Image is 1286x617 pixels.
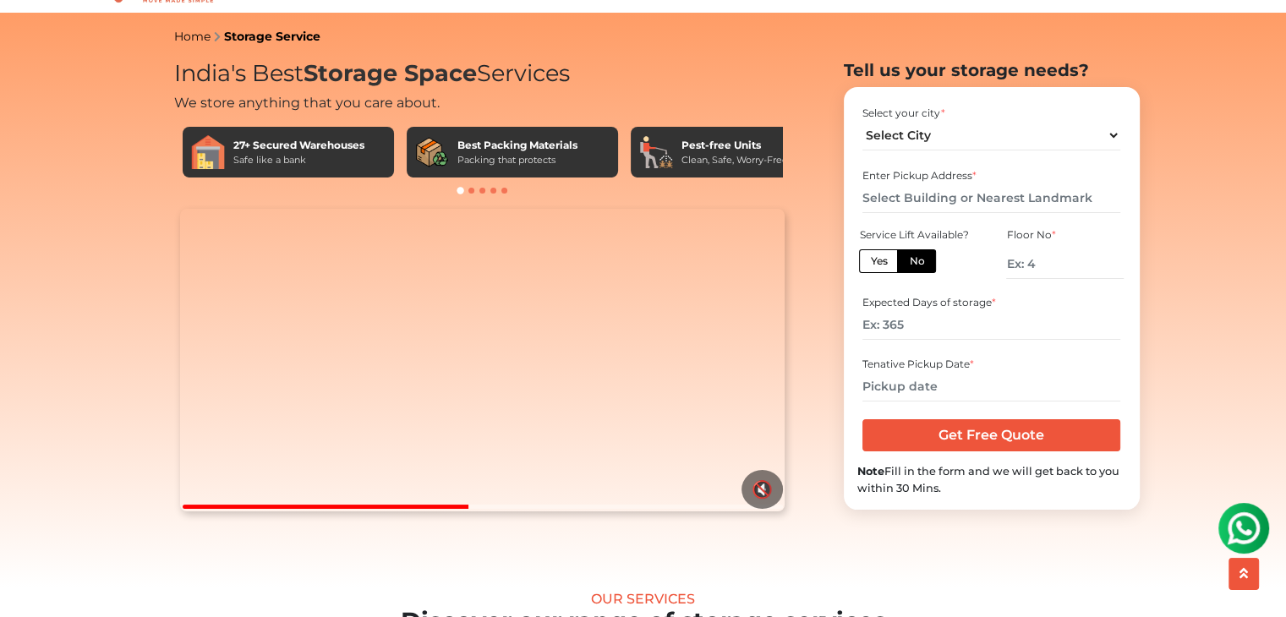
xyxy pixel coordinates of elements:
a: Storage Service [224,29,320,44]
div: Expected Days of storage [862,295,1120,310]
video: Your browser does not support the video tag. [180,209,785,511]
label: Yes [859,249,898,273]
input: Ex: 4 [1006,249,1123,279]
input: Select Building or Nearest Landmark [862,183,1120,213]
div: Fill in the form and we will get back to you within 30 Mins. [857,463,1126,495]
div: Our Services [52,591,1234,607]
div: Pest-free Units [681,138,788,153]
a: Home [174,29,211,44]
button: 🔇 [742,470,783,509]
div: Packing that protects [457,153,577,167]
div: Enter Pickup Address [862,168,1120,183]
div: 27+ Secured Warehouses [233,138,364,153]
img: Best Packing Materials [415,135,449,169]
div: Safe like a bank [233,153,364,167]
label: No [897,249,936,273]
img: whatsapp-icon.svg [17,17,51,51]
img: 27+ Secured Warehouses [191,135,225,169]
input: Pickup date [862,372,1120,401]
input: Get Free Quote [862,419,1120,451]
span: Storage Space [304,59,477,87]
span: We store anything that you care about. [174,95,440,111]
div: Select your city [862,106,1120,121]
h2: Tell us your storage needs? [844,60,1140,80]
h1: India's Best Services [174,60,791,88]
div: Tenative Pickup Date [862,357,1120,372]
div: Floor No [1006,227,1123,243]
button: scroll up [1229,558,1259,590]
div: Clean, Safe, Worry-Free [681,153,788,167]
input: Ex: 365 [862,310,1120,340]
img: Pest-free Units [639,135,673,169]
b: Note [857,465,884,478]
div: Best Packing Materials [457,138,577,153]
div: Service Lift Available? [859,227,976,243]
